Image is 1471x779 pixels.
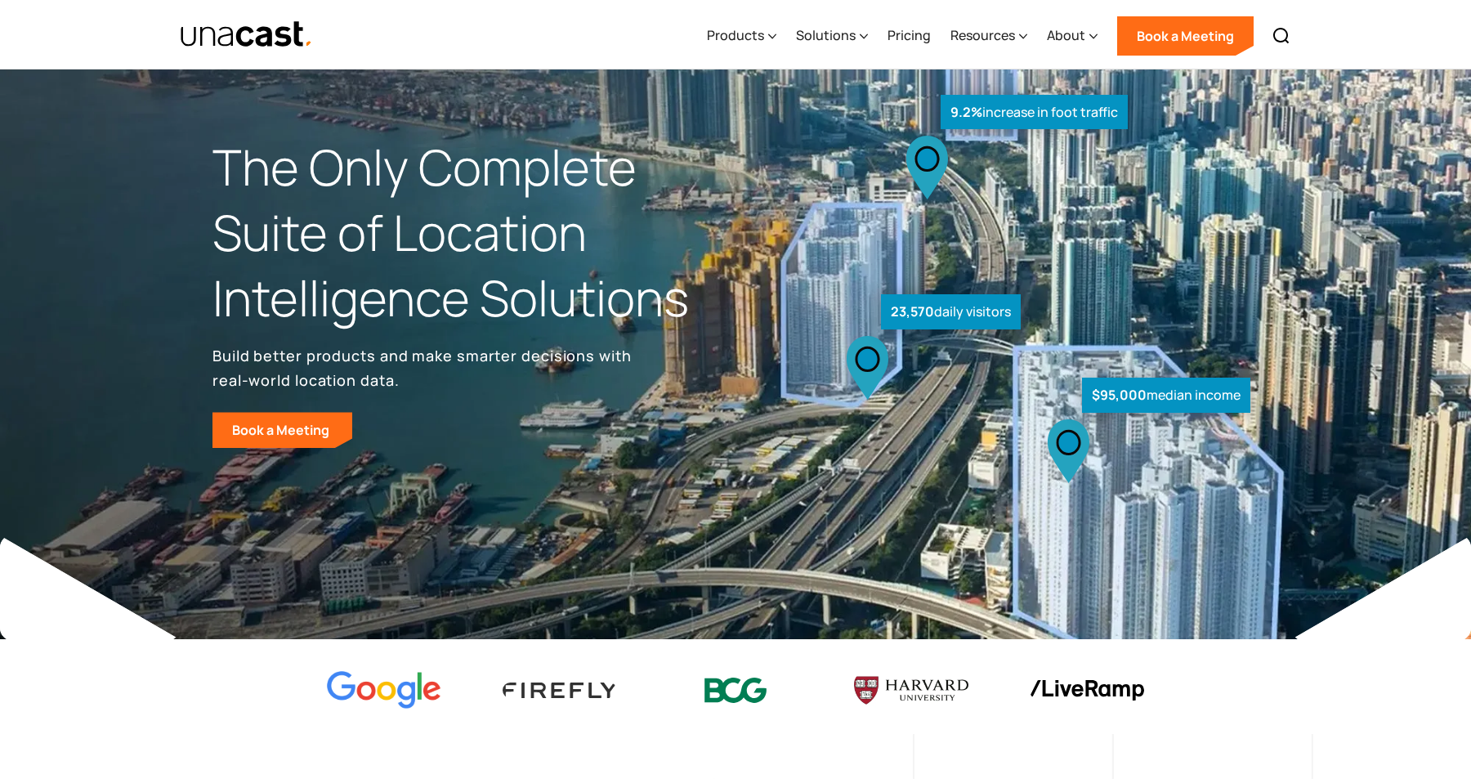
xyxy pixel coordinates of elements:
[950,2,1027,69] div: Resources
[180,20,313,49] img: Unacast text logo
[881,294,1021,329] div: daily visitors
[1047,2,1098,69] div: About
[796,2,868,69] div: Solutions
[941,95,1128,130] div: increase in foot traffic
[796,25,856,45] div: Solutions
[212,412,352,448] a: Book a Meeting
[1030,680,1144,701] img: liveramp logo
[1092,386,1147,404] strong: $95,000
[180,20,313,49] a: home
[1117,16,1254,56] a: Book a Meeting
[888,2,931,69] a: Pricing
[327,671,441,710] img: Google logo Color
[707,25,764,45] div: Products
[212,135,735,330] h1: The Only Complete Suite of Location Intelligence Solutions
[1082,378,1250,413] div: median income
[891,302,934,320] strong: 23,570
[950,25,1015,45] div: Resources
[707,2,776,69] div: Products
[212,343,637,392] p: Build better products and make smarter decisions with real-world location data.
[950,103,982,121] strong: 9.2%
[503,683,617,698] img: Firefly Advertising logo
[854,671,968,710] img: Harvard U logo
[1272,26,1291,46] img: Search icon
[678,667,793,714] img: BCG logo
[1047,25,1085,45] div: About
